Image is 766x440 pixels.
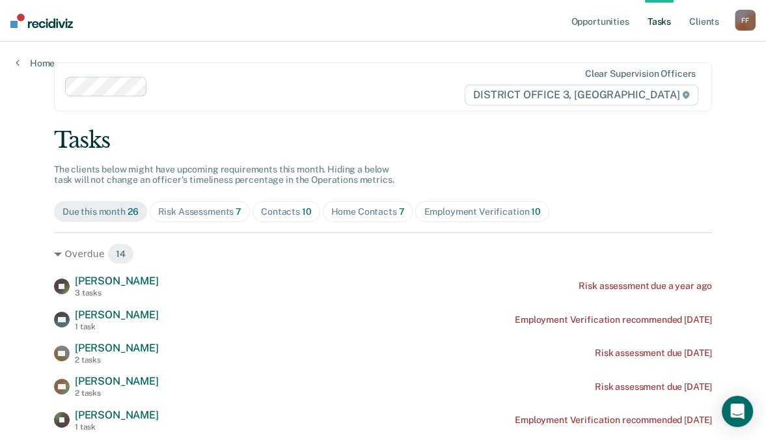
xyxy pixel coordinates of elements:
[735,10,756,31] button: FF
[261,206,312,217] div: Contacts
[75,275,159,287] span: [PERSON_NAME]
[722,396,753,427] div: Open Intercom Messenger
[75,409,159,421] span: [PERSON_NAME]
[54,243,712,264] div: Overdue 14
[531,206,541,217] span: 10
[302,206,312,217] span: 10
[158,206,242,217] div: Risk Assessments
[62,206,139,217] div: Due this month
[128,206,139,217] span: 26
[75,342,159,354] span: [PERSON_NAME]
[16,57,55,69] a: Home
[585,68,696,79] div: Clear supervision officers
[595,381,712,392] div: Risk assessment due [DATE]
[107,243,134,264] span: 14
[399,206,405,217] span: 7
[10,14,73,28] img: Recidiviz
[75,288,159,297] div: 3 tasks
[331,206,405,217] div: Home Contacts
[579,281,712,292] div: Risk assessment due a year ago
[515,415,712,426] div: Employment Verification recommended [DATE]
[75,355,159,364] div: 2 tasks
[75,422,159,432] div: 1 task
[75,375,159,387] span: [PERSON_NAME]
[54,164,394,186] span: The clients below might have upcoming requirements this month. Hiding a below task will not chang...
[465,85,698,105] span: DISTRICT OFFICE 3, [GEOGRAPHIC_DATA]
[595,348,712,359] div: Risk assessment due [DATE]
[424,206,540,217] div: Employment Verification
[75,389,159,398] div: 2 tasks
[54,127,712,154] div: Tasks
[75,322,159,331] div: 1 task
[515,314,712,325] div: Employment Verification recommended [DATE]
[236,206,241,217] span: 7
[75,309,159,321] span: [PERSON_NAME]
[735,10,756,31] div: F F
